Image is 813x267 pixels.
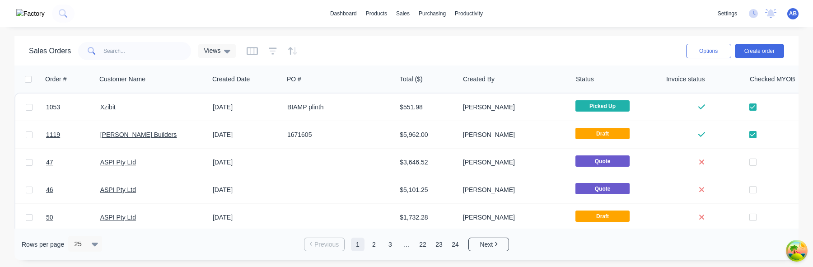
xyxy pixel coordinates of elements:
[46,149,100,176] a: 47
[575,211,630,222] span: Draft
[463,130,563,139] div: [PERSON_NAME]
[287,75,301,84] div: PO #
[469,240,509,249] a: Next page
[400,75,423,84] div: Total ($)
[29,47,71,55] h1: Sales Orders
[400,158,453,167] div: $3,646.52
[750,75,795,84] div: Checked MYOB
[300,238,513,251] ul: Pagination
[788,242,806,260] button: Open Tanstack query devtools
[686,44,731,58] button: Options
[46,94,100,121] a: 1053
[575,183,630,194] span: Quote
[367,238,381,251] a: Page 2
[392,7,414,20] div: sales
[22,240,64,249] span: Rows per page
[575,128,630,139] span: Draft
[46,213,53,222] span: 50
[576,75,594,84] div: Status
[212,75,250,84] div: Created Date
[46,103,60,112] span: 1053
[287,103,388,112] div: BIAMP plinth
[400,213,453,222] div: $1,732.28
[414,7,450,20] div: purchasing
[361,7,392,20] div: products
[45,75,66,84] div: Order #
[100,103,116,111] a: Xzibit
[735,44,784,58] button: Create order
[100,159,136,166] a: ASPI Pty Ltd
[103,42,192,60] input: Search...
[463,213,563,222] div: [PERSON_NAME]
[400,185,453,194] div: $5,101.25
[213,103,280,112] div: [DATE]
[416,238,430,251] a: Page 22
[304,240,344,249] a: Previous page
[400,238,413,251] a: Jump forward
[383,238,397,251] a: Page 3
[463,75,495,84] div: Created By
[400,130,453,139] div: $5,962.00
[314,240,339,249] span: Previous
[713,7,742,20] div: settings
[213,158,280,167] div: [DATE]
[213,213,280,222] div: [DATE]
[789,9,797,18] span: AB
[204,46,220,56] span: Views
[100,131,177,138] a: [PERSON_NAME] Builders
[480,240,493,249] span: Next
[575,100,630,112] span: Picked Up
[100,186,136,193] a: ASPI Pty Ltd
[287,130,388,139] div: 1671605
[400,103,453,112] div: $551.98
[213,185,280,194] div: [DATE]
[463,103,563,112] div: [PERSON_NAME]
[666,75,705,84] div: Invoice status
[463,158,563,167] div: [PERSON_NAME]
[575,155,630,167] span: Quote
[351,238,364,251] a: Page 1 is your current page
[46,130,60,139] span: 1119
[326,7,361,20] a: dashboard
[450,7,487,20] div: productivity
[449,238,462,251] a: Page 24
[46,185,53,194] span: 46
[99,75,145,84] div: Customer Name
[100,214,136,221] a: ASPI Pty Ltd
[46,176,100,203] a: 46
[16,9,45,19] img: Factory
[463,185,563,194] div: [PERSON_NAME]
[46,204,100,231] a: 50
[46,121,100,148] a: 1119
[213,130,280,139] div: [DATE]
[432,238,446,251] a: Page 23
[46,158,53,167] span: 47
